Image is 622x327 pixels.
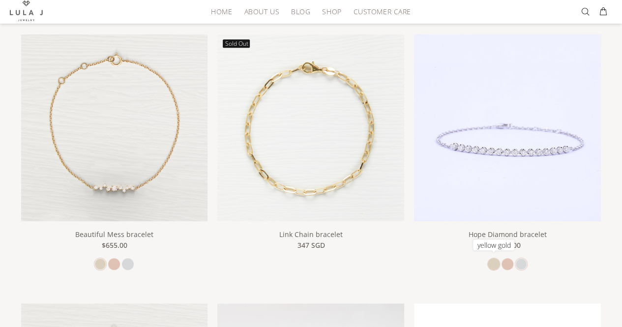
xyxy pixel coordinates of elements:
[297,240,325,251] span: 347 SGD
[353,8,411,15] span: Customer Care
[279,230,343,239] a: Link Chain bracelet
[291,8,310,15] span: Blog
[285,4,316,19] a: Blog
[414,122,601,131] a: Hope Diamond bracelet Hope Diamond bracelet
[217,122,404,131] a: Link Chain bracelet Sold Out
[322,8,341,15] span: Shop
[238,4,285,19] a: About Us
[347,4,411,19] a: Customer Care
[414,34,601,221] img: Hope Diamond bracelet
[316,4,347,19] a: Shop
[75,230,153,239] a: Beautiful Mess bracelet
[495,240,520,251] span: $925.00
[211,8,232,15] span: HOME
[223,39,250,48] span: Sold Out
[469,230,547,239] a: Hope Diamond bracelet
[244,8,279,15] span: About Us
[21,122,208,131] a: Beautiful Mess bracelet
[101,240,127,251] span: $655.00
[205,4,238,19] a: HOME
